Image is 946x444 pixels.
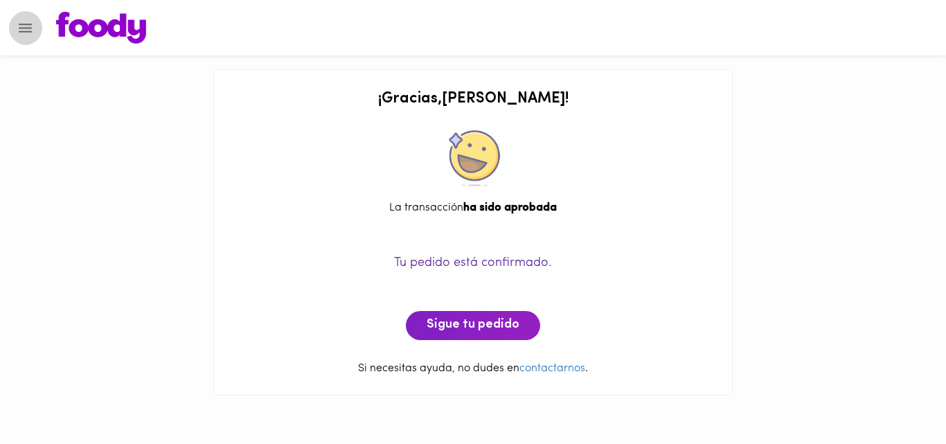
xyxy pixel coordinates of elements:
p: Si necesitas ayuda, no dudes en . [228,361,718,377]
a: contactarnos [519,363,585,374]
img: logo.png [56,12,146,44]
h2: ¡ Gracias , [PERSON_NAME] ! [228,91,718,107]
iframe: Messagebird Livechat Widget [866,364,932,430]
button: Sigue tu pedido [406,311,540,340]
span: Tu pedido está confirmado. [394,257,552,269]
button: Menu [8,11,42,45]
b: ha sido aprobada [463,202,557,213]
span: Sigue tu pedido [427,318,519,333]
div: La transacción [228,200,718,216]
img: approved.png [445,130,501,186]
